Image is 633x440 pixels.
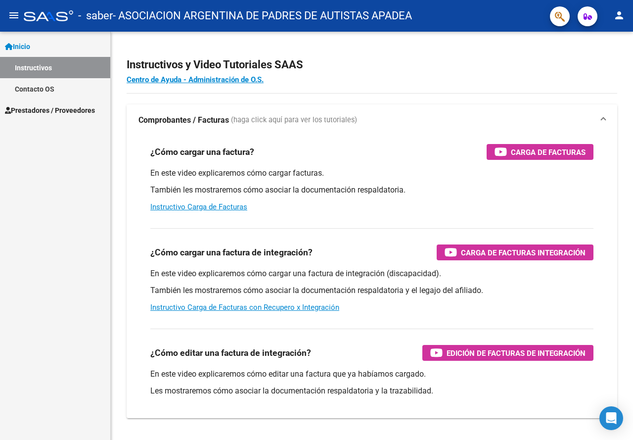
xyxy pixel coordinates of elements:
[150,303,339,312] a: Instructivo Carga de Facturas con Recupero x Integración
[127,75,264,84] a: Centro de Ayuda - Administración de O.S.
[127,104,617,136] mat-expansion-panel-header: Comprobantes / Facturas (haga click aquí para ver los tutoriales)
[127,55,617,74] h2: Instructivos y Video Tutoriales SAAS
[138,115,229,126] strong: Comprobantes / Facturas
[78,5,113,27] span: - saber
[511,146,586,158] span: Carga de Facturas
[461,246,586,259] span: Carga de Facturas Integración
[113,5,412,27] span: - ASOCIACION ARGENTINA DE PADRES DE AUTISTAS APADEA
[599,406,623,430] div: Open Intercom Messenger
[150,285,593,296] p: También les mostraremos cómo asociar la documentación respaldatoria y el legajo del afiliado.
[150,346,311,360] h3: ¿Cómo editar una factura de integración?
[5,105,95,116] span: Prestadores / Proveedores
[613,9,625,21] mat-icon: person
[127,136,617,418] div: Comprobantes / Facturas (haga click aquí para ver los tutoriales)
[231,115,357,126] span: (haga click aquí para ver los tutoriales)
[487,144,593,160] button: Carga de Facturas
[422,345,593,361] button: Edición de Facturas de integración
[150,168,593,179] p: En este video explicaremos cómo cargar facturas.
[5,41,30,52] span: Inicio
[8,9,20,21] mat-icon: menu
[150,245,313,259] h3: ¿Cómo cargar una factura de integración?
[447,347,586,359] span: Edición de Facturas de integración
[150,369,593,380] p: En este video explicaremos cómo editar una factura que ya habíamos cargado.
[150,202,247,211] a: Instructivo Carga de Facturas
[150,185,593,196] p: También les mostraremos cómo asociar la documentación respaldatoria.
[150,145,254,159] h3: ¿Cómo cargar una factura?
[150,268,593,279] p: En este video explicaremos cómo cargar una factura de integración (discapacidad).
[437,244,593,260] button: Carga de Facturas Integración
[150,386,593,396] p: Les mostraremos cómo asociar la documentación respaldatoria y la trazabilidad.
